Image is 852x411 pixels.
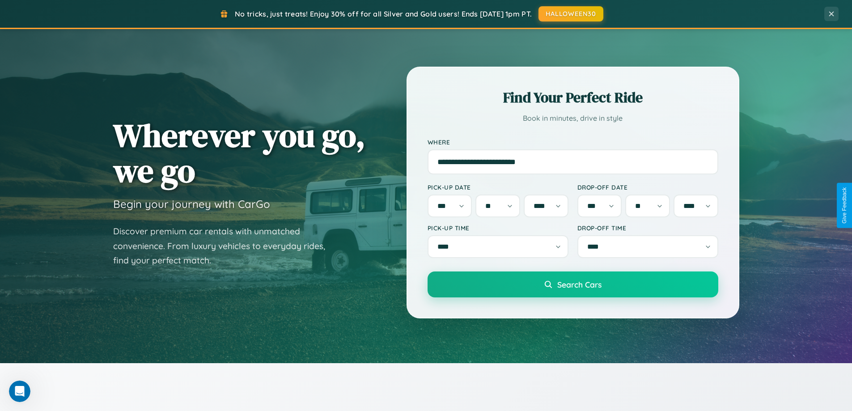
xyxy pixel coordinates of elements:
label: Pick-up Time [428,224,568,232]
p: Discover premium car rentals with unmatched convenience. From luxury vehicles to everyday rides, ... [113,224,337,268]
span: Search Cars [557,280,602,289]
label: Pick-up Date [428,183,568,191]
button: HALLOWEEN30 [538,6,603,21]
button: Search Cars [428,271,718,297]
label: Drop-off Time [577,224,718,232]
p: Book in minutes, drive in style [428,112,718,125]
iframe: Intercom live chat [9,381,30,402]
h1: Wherever you go, we go [113,118,365,188]
h2: Find Your Perfect Ride [428,88,718,107]
div: Give Feedback [841,187,848,224]
span: No tricks, just treats! Enjoy 30% off for all Silver and Gold users! Ends [DATE] 1pm PT. [235,9,532,18]
label: Where [428,138,718,146]
label: Drop-off Date [577,183,718,191]
h3: Begin your journey with CarGo [113,197,270,211]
